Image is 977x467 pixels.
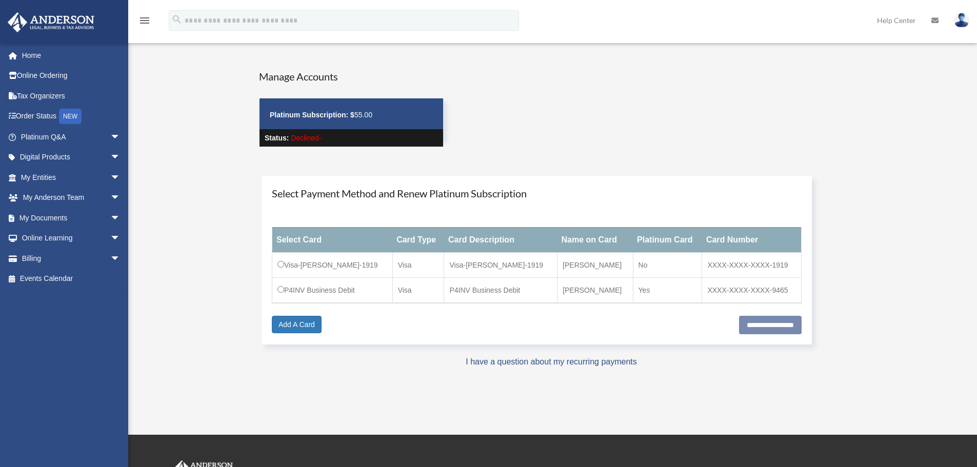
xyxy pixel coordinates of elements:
[291,134,321,142] span: Declined-
[7,127,136,147] a: Platinum Q&Aarrow_drop_down
[110,127,131,148] span: arrow_drop_down
[110,248,131,269] span: arrow_drop_down
[110,208,131,229] span: arrow_drop_down
[270,111,354,119] strong: Platinum Subscription: $
[702,277,801,303] td: XXXX-XXXX-XXXX-9465
[259,69,444,84] h4: Manage Accounts
[392,277,444,303] td: Visa
[138,18,151,27] a: menu
[265,134,289,142] strong: Status:
[7,269,136,289] a: Events Calendar
[444,277,557,303] td: P4INV Business Debit
[633,277,702,303] td: Yes
[7,208,136,228] a: My Documentsarrow_drop_down
[392,252,444,277] td: Visa
[7,167,136,188] a: My Entitiesarrow_drop_down
[110,167,131,188] span: arrow_drop_down
[272,277,393,303] td: P4INV Business Debit
[557,252,633,277] td: [PERSON_NAME]
[110,188,131,209] span: arrow_drop_down
[954,13,969,28] img: User Pic
[7,147,136,168] a: Digital Productsarrow_drop_down
[633,227,702,252] th: Platinum Card
[110,228,131,249] span: arrow_drop_down
[702,252,801,277] td: XXXX-XXXX-XXXX-1919
[171,14,183,25] i: search
[444,227,557,252] th: Card Description
[110,147,131,168] span: arrow_drop_down
[444,252,557,277] td: Visa-[PERSON_NAME]-1919
[272,186,802,200] h4: Select Payment Method and Renew Platinum Subscription
[633,252,702,277] td: No
[7,66,136,86] a: Online Ordering
[466,357,637,366] a: I have a question about my recurring payments
[7,45,136,66] a: Home
[7,86,136,106] a: Tax Organizers
[7,188,136,208] a: My Anderson Teamarrow_drop_down
[702,227,801,252] th: Card Number
[392,227,444,252] th: Card Type
[59,109,82,124] div: NEW
[5,12,97,32] img: Anderson Advisors Platinum Portal
[557,277,633,303] td: [PERSON_NAME]
[270,109,433,121] p: 55.00
[7,248,136,269] a: Billingarrow_drop_down
[7,106,136,127] a: Order StatusNEW
[272,252,393,277] td: Visa-[PERSON_NAME]-1919
[557,227,633,252] th: Name on Card
[272,316,322,333] a: Add A Card
[7,228,136,249] a: Online Learningarrow_drop_down
[138,14,151,27] i: menu
[272,227,393,252] th: Select Card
